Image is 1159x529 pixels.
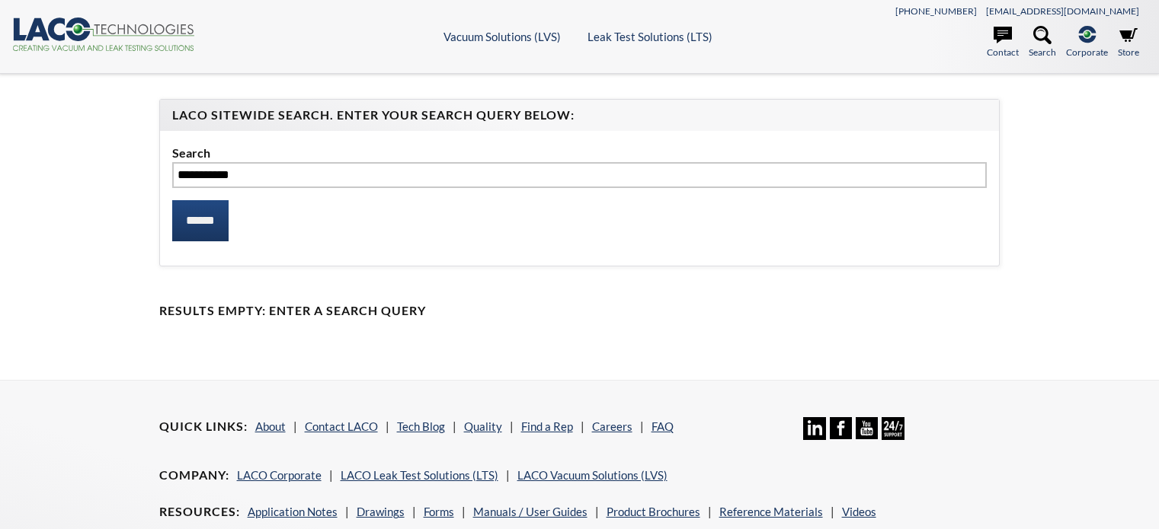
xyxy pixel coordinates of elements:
[341,468,498,482] a: LACO Leak Test Solutions (LTS)
[882,429,904,442] a: 24/7 Support
[172,143,988,163] label: Search
[357,505,405,518] a: Drawings
[652,419,674,433] a: FAQ
[719,505,823,518] a: Reference Materials
[237,468,322,482] a: LACO Corporate
[882,417,904,439] img: 24/7 Support Icon
[172,107,988,123] h4: LACO Sitewide Search. Enter your Search Query Below:
[1066,45,1108,59] span: Corporate
[521,419,573,433] a: Find a Rep
[986,5,1139,17] a: [EMAIL_ADDRESS][DOMAIN_NAME]
[397,419,445,433] a: Tech Blog
[1118,26,1139,59] a: Store
[473,505,588,518] a: Manuals / User Guides
[588,30,712,43] a: Leak Test Solutions (LTS)
[1029,26,1056,59] a: Search
[464,419,502,433] a: Quality
[255,419,286,433] a: About
[248,505,338,518] a: Application Notes
[517,468,668,482] a: LACO Vacuum Solutions (LVS)
[895,5,977,17] a: [PHONE_NUMBER]
[159,467,229,483] h4: Company
[305,419,378,433] a: Contact LACO
[607,505,700,518] a: Product Brochures
[592,419,632,433] a: Careers
[159,419,248,435] h4: Quick Links
[443,30,561,43] a: Vacuum Solutions (LVS)
[987,26,1019,59] a: Contact
[842,505,876,518] a: Videos
[159,303,1001,319] h4: Results Empty: Enter a Search Query
[424,505,454,518] a: Forms
[159,504,240,520] h4: Resources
